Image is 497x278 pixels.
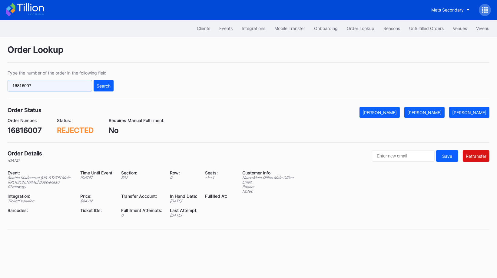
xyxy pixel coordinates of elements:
div: 9 [170,175,197,180]
div: 0 [121,213,162,217]
div: In Hand Date: [170,194,197,199]
div: Integration: [8,194,73,199]
button: Events [215,23,237,34]
button: [PERSON_NAME] [359,107,400,118]
div: Name: Main Office Main Office [242,175,293,180]
div: Mets Secondary [431,7,464,12]
div: Seasons [383,26,400,31]
div: Clients [197,26,210,31]
div: Time Until Event: [80,170,114,175]
div: Seattle Mariners at [US_STATE] Mets ([PERSON_NAME] Bobblehead Giveaway) [8,175,73,189]
div: Unfulfilled Orders [409,26,444,31]
div: Seats: [205,170,227,175]
button: [PERSON_NAME] [404,107,445,118]
div: Price: [80,194,114,199]
div: Venues [453,26,467,31]
button: Venues [448,23,472,34]
div: [PERSON_NAME] [452,110,486,115]
div: [PERSON_NAME] [363,110,397,115]
div: Integrations [242,26,265,31]
button: Search [94,80,114,91]
div: Fulfillment Attempts: [121,208,162,213]
input: Enter new email [372,150,435,162]
button: Unfulfilled Orders [405,23,448,34]
button: [PERSON_NAME] [449,107,489,118]
div: Order Lookup [347,26,374,31]
div: Events [219,26,233,31]
button: Save [436,150,458,162]
div: No [109,126,164,135]
div: $ 64.02 [80,199,114,203]
div: [DATE] [8,158,42,163]
div: Status: [57,118,94,123]
div: Order Details [8,150,42,157]
div: Email: [242,180,293,184]
div: Customer Info: [242,170,293,175]
input: GT59662 [8,80,92,91]
div: Event: [8,170,73,175]
div: Vivenu [476,26,489,31]
div: Notes: [242,189,293,194]
button: Mets Secondary [427,4,474,15]
div: [PERSON_NAME] [407,110,442,115]
div: Save [442,154,452,159]
div: 532 [121,175,162,180]
div: Mobile Transfer [274,26,305,31]
div: Section: [121,170,162,175]
div: Row: [170,170,197,175]
div: [DATE] [170,213,197,217]
div: Order Lookup [8,45,489,63]
button: Onboarding [310,23,342,34]
div: Transfer Account: [121,194,162,199]
button: Vivenu [472,23,494,34]
div: REJECTED [57,126,94,135]
button: Clients [192,23,215,34]
div: Ticket IDs: [80,208,114,213]
div: Fulfilled At: [205,194,227,199]
div: Last Attempt: [170,208,197,213]
div: 16816007 [8,126,42,135]
button: Order Lookup [342,23,379,34]
div: [DATE] [80,175,114,180]
div: Barcodes: [8,208,73,213]
button: Integrations [237,23,270,34]
div: Onboarding [314,26,338,31]
div: Order Status [8,107,41,113]
div: Search [97,83,111,88]
div: Order Number: [8,118,42,123]
button: Mobile Transfer [270,23,310,34]
div: Type the number of the order in the following field [8,70,114,75]
div: -1 - -1 [205,175,227,180]
button: Retransfer [463,150,489,162]
div: Phone: [242,184,293,189]
div: Requires Manual Fulfillment: [109,118,164,123]
div: [DATE] [170,199,197,203]
button: Seasons [379,23,405,34]
div: TicketEvolution [8,199,73,203]
div: Retransfer [466,154,486,159]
